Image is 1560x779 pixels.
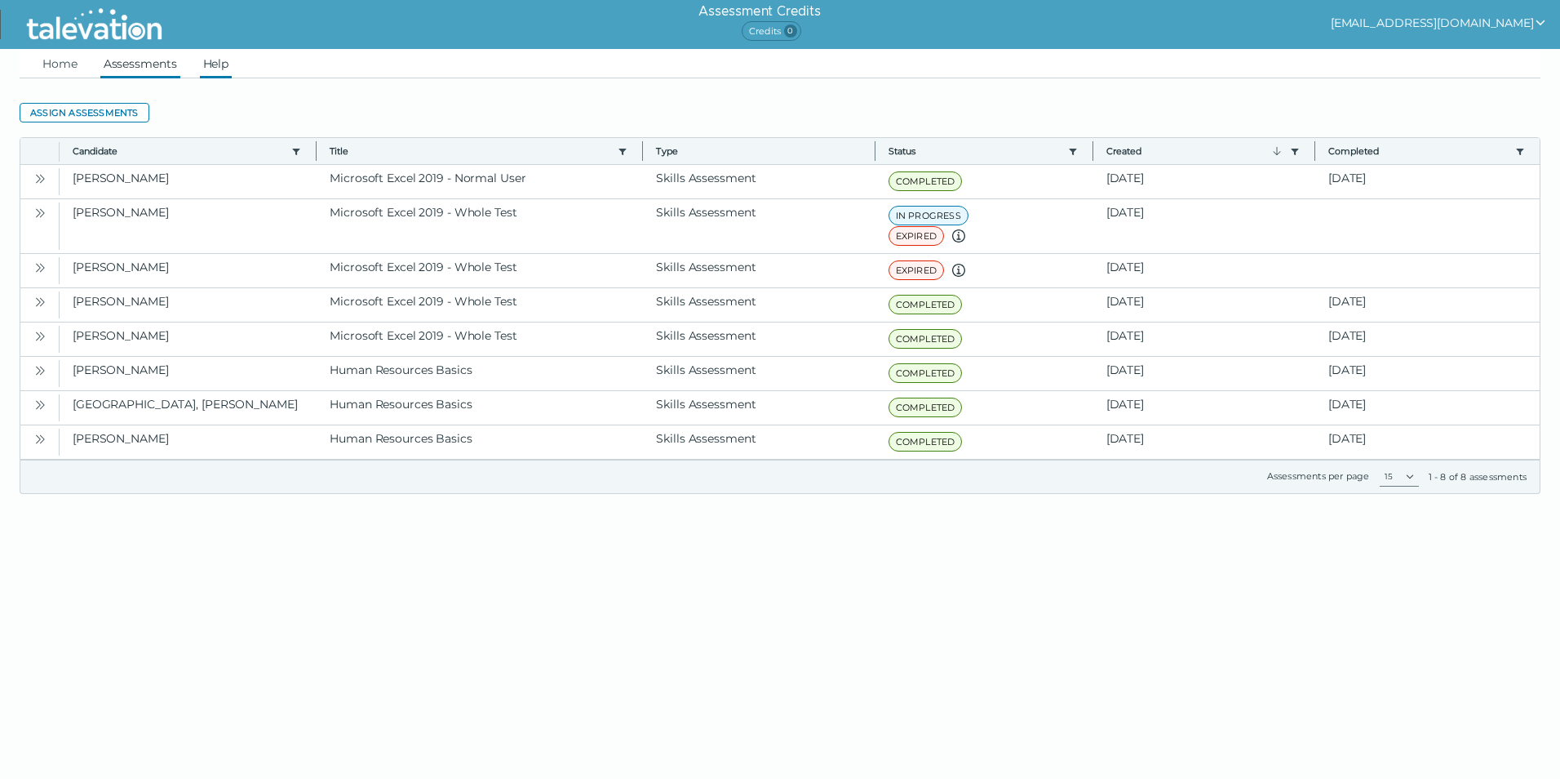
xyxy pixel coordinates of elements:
button: Column resize handle [637,133,648,168]
button: Candidate [73,145,285,158]
clr-dg-cell: Skills Assessment [643,199,875,253]
clr-dg-cell: [DATE] [1315,288,1540,322]
button: Open [30,257,50,277]
a: Help [200,49,233,78]
cds-icon: Open [33,296,47,309]
cds-icon: Open [33,433,47,446]
button: Open [30,326,50,345]
clr-dg-cell: [PERSON_NAME] [60,199,317,253]
button: Title [330,145,611,158]
span: EXPIRED [889,226,944,246]
button: Open [30,168,50,188]
clr-dg-cell: Skills Assessment [643,357,875,390]
a: Assessments [100,49,180,78]
clr-dg-cell: [DATE] [1093,391,1315,425]
button: Column resize handle [311,133,321,168]
button: Column resize handle [1310,133,1320,168]
span: COMPLETED [889,329,963,349]
cds-icon: Open [33,261,47,274]
clr-dg-cell: Microsoft Excel 2019 - Whole Test [317,323,643,356]
clr-dg-cell: Skills Assessment [643,323,875,356]
clr-dg-cell: Skills Assessment [643,254,875,287]
span: 0 [784,24,797,38]
cds-icon: Open [33,364,47,377]
span: COMPLETED [889,171,963,191]
span: COMPLETED [889,398,963,417]
clr-dg-cell: Skills Assessment [643,165,875,198]
label: Assessments per page [1267,470,1370,482]
clr-dg-cell: [PERSON_NAME] [60,425,317,459]
button: Completed [1328,145,1509,158]
cds-icon: Open [33,207,47,220]
button: Status [889,145,1061,158]
clr-dg-cell: [DATE] [1093,199,1315,253]
button: Column resize handle [1088,133,1098,168]
span: EXPIRED [889,260,944,280]
button: show user actions [1331,13,1547,33]
clr-dg-cell: [DATE] [1093,288,1315,322]
clr-dg-cell: [PERSON_NAME] [60,254,317,287]
button: Open [30,292,50,311]
clr-dg-cell: [DATE] [1315,165,1540,198]
button: Open [30,203,50,222]
clr-dg-cell: [DATE] [1315,323,1540,356]
clr-dg-cell: [GEOGRAPHIC_DATA], [PERSON_NAME] [60,391,317,425]
clr-dg-cell: [DATE] [1093,323,1315,356]
button: Created [1106,145,1283,158]
clr-dg-cell: [PERSON_NAME] [60,323,317,356]
h6: Assessment Credits [698,2,820,21]
clr-dg-cell: Skills Assessment [643,391,875,425]
a: Home [39,49,81,78]
span: Type [656,145,861,158]
clr-dg-cell: [DATE] [1093,357,1315,390]
div: 1 - 8 of 8 assessments [1429,470,1527,483]
img: Talevation_Logo_Transparent_white.png [20,4,169,45]
clr-dg-cell: [DATE] [1093,165,1315,198]
clr-dg-cell: [DATE] [1093,254,1315,287]
clr-dg-cell: Skills Assessment [643,425,875,459]
clr-dg-cell: [PERSON_NAME] [60,357,317,390]
clr-dg-cell: Microsoft Excel 2019 - Whole Test [317,254,643,287]
span: COMPLETED [889,295,963,314]
clr-dg-cell: [DATE] [1315,425,1540,459]
clr-dg-cell: [DATE] [1315,357,1540,390]
clr-dg-cell: Microsoft Excel 2019 - Whole Test [317,199,643,253]
clr-dg-cell: Microsoft Excel 2019 - Normal User [317,165,643,198]
clr-dg-cell: Human Resources Basics [317,391,643,425]
button: Open [30,394,50,414]
cds-icon: Open [33,398,47,412]
clr-dg-cell: Human Resources Basics [317,357,643,390]
span: COMPLETED [889,363,963,383]
cds-icon: Open [33,172,47,185]
button: Column resize handle [870,133,880,168]
button: Open [30,429,50,448]
span: COMPLETED [889,432,963,452]
clr-dg-cell: [DATE] [1315,391,1540,425]
cds-icon: Open [33,330,47,343]
clr-dg-cell: Skills Assessment [643,288,875,322]
clr-dg-cell: [DATE] [1093,425,1315,459]
button: Open [30,360,50,380]
span: Credits [742,21,801,41]
clr-dg-cell: [PERSON_NAME] [60,288,317,322]
clr-dg-cell: Human Resources Basics [317,425,643,459]
button: Assign assessments [20,103,149,122]
clr-dg-cell: Microsoft Excel 2019 - Whole Test [317,288,643,322]
clr-dg-cell: [PERSON_NAME] [60,165,317,198]
span: IN PROGRESS [889,206,968,225]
